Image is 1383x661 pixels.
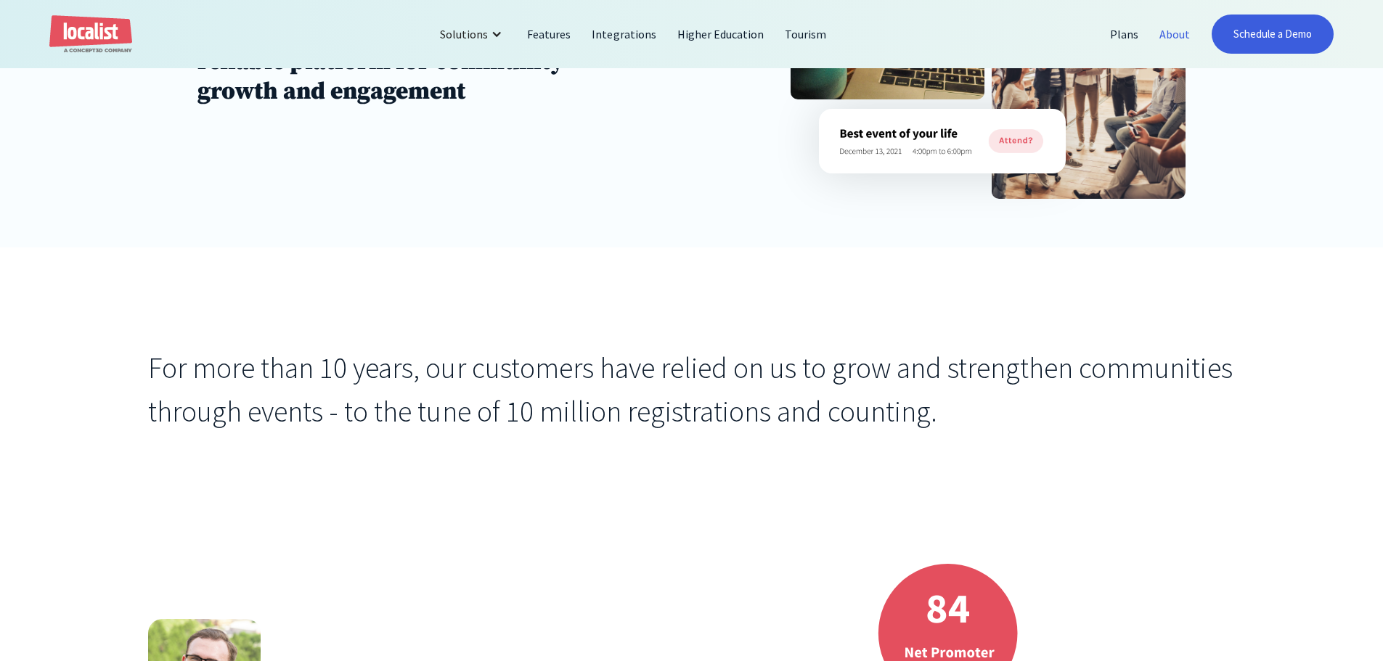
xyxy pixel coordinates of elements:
[49,15,132,54] a: home
[1212,15,1334,54] a: Schedule a Demo
[819,109,1066,173] img: About Localist
[1149,17,1201,52] a: About
[667,17,775,52] a: Higher Education
[582,17,666,52] a: Integrations
[148,346,1235,433] div: For more than 10 years, our customers have relied on us to grow and strengthen communities throug...
[440,25,488,43] div: Solutions
[775,17,837,52] a: Tourism
[429,17,517,52] div: Solutions
[517,17,582,52] a: Features
[1100,17,1149,52] a: Plans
